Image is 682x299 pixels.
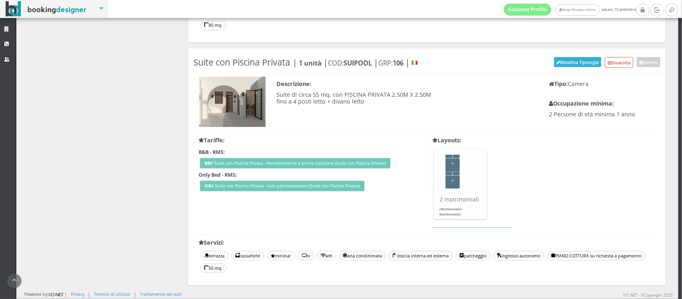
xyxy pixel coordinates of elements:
a: Trattamento dei dati [140,291,182,297]
i: 55 mq. [204,266,209,270]
h4: 2 Persone di età minima 1 anno [549,111,655,118]
b: Occupazione minima: [549,100,614,107]
small: COD: [328,59,374,68]
i: PIANO COTTURA su richiesta a pagamento [551,253,556,258]
h4: Suite di circa 55 mq. con PISCINA PRIVATA 2.50M X 2.50M fino a 4 posti letto + divano letto [276,91,538,105]
h5: 85 mq. [200,21,227,30]
small: GRP: [378,59,405,68]
a: Privacy [71,291,84,297]
b: Only Bed - RMS: [199,171,237,178]
h5: 55 mq. [200,263,227,273]
b: Servizi: [199,239,225,246]
img: 1 [199,77,266,127]
i: aria condizionata [343,253,347,258]
h5: aria condizionata [339,251,386,261]
span: 1 [451,179,454,182]
h5: parcheggio [456,251,491,261]
span: sabato, 13 settembre [504,4,636,16]
i: wifi [321,253,325,258]
div: Matrimoniale [445,155,460,172]
h5: PIANO COTTURA su richiesta a pagamento [547,251,646,261]
b: BB [205,160,210,166]
button: Elimina [637,57,660,67]
i: doccia interna ed esterna [393,253,397,258]
b: Tipo: [549,80,568,88]
i: tv [302,253,306,258]
div: Matrimoniale [445,172,460,189]
i: cassaforte [235,253,240,258]
h5: terrazza [200,251,229,261]
div: Powered by | [24,291,67,298]
button: Modifica Tipologia [554,57,601,67]
div: | [88,291,90,297]
b: Layouts: [432,136,461,144]
h5: wifi [317,251,336,261]
b: Tariffe: [199,136,225,144]
h4: Camera [549,80,655,87]
h5: minibar [267,251,295,261]
div: | [134,291,136,297]
b: Descrizione: [276,80,311,88]
h5: cassaforte [231,251,264,261]
b: B&B - RMS: [199,149,225,155]
b: SUIPOOL [344,59,372,68]
i: minibar [271,254,275,259]
a: Gestione Profilo [504,4,552,16]
h5: tv [298,251,314,261]
h3: Suite con Piscina Privata | | | | [193,57,419,68]
b: 1 unità [299,59,322,68]
b: OB [205,183,211,189]
a: Termini di utilizzo [94,291,130,297]
h5: # Suite con Piscina Privata - Pernottamento e prima colazione (Suite con Piscina Privata) [200,158,391,169]
h5: doccia interna ed esterna [389,251,453,261]
b: 106 [393,59,404,68]
i: ingresso autonomo [497,253,502,258]
span: 1 [451,162,454,165]
i: terrazza [204,253,209,258]
i: parcheggio [460,253,464,258]
a: Borgo Bevagna Admin [555,4,599,16]
img: ionet_small_logo.png [48,291,65,298]
button: Disabilita [605,57,634,68]
small: (Matrimoniale + Matrimoniale ) [439,207,463,216]
h5: # Suite con Piscina Privata - Solo pernottamento (Suite con Piscina Privata) [200,181,365,192]
h4: 2 matrimoniali [439,196,481,203]
h5: ingresso autonomo [493,251,545,261]
i: 85 mq. [204,23,209,27]
img: BookingDesigner.com [6,1,87,17]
